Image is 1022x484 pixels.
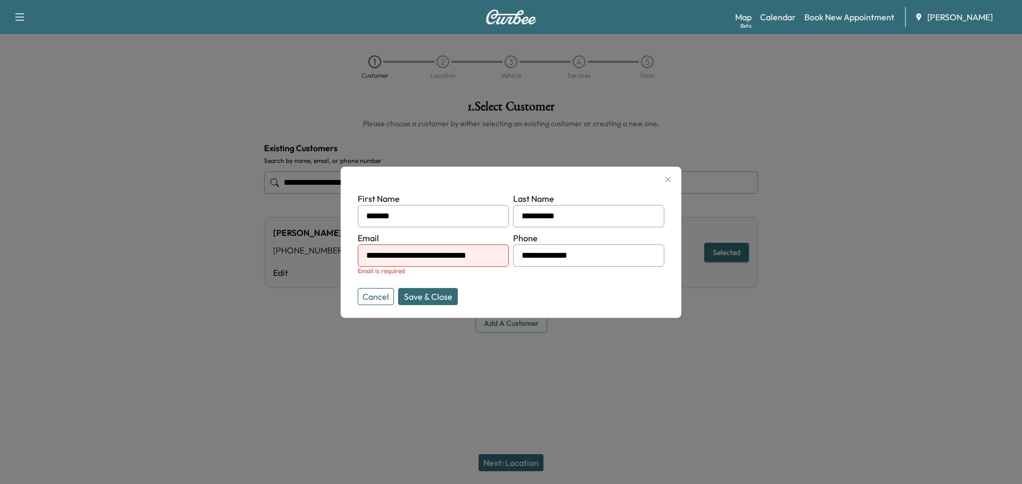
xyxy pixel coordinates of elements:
[358,267,509,275] div: Email is required
[760,11,796,23] a: Calendar
[804,11,894,23] a: Book New Appointment
[513,193,554,204] label: Last Name
[358,233,379,243] label: Email
[358,288,394,305] button: Cancel
[485,10,537,24] img: Curbee Logo
[513,233,538,243] label: Phone
[740,22,752,30] div: Beta
[735,11,752,23] a: MapBeta
[398,288,458,305] button: Save & Close
[358,193,400,204] label: First Name
[927,11,993,23] span: [PERSON_NAME]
